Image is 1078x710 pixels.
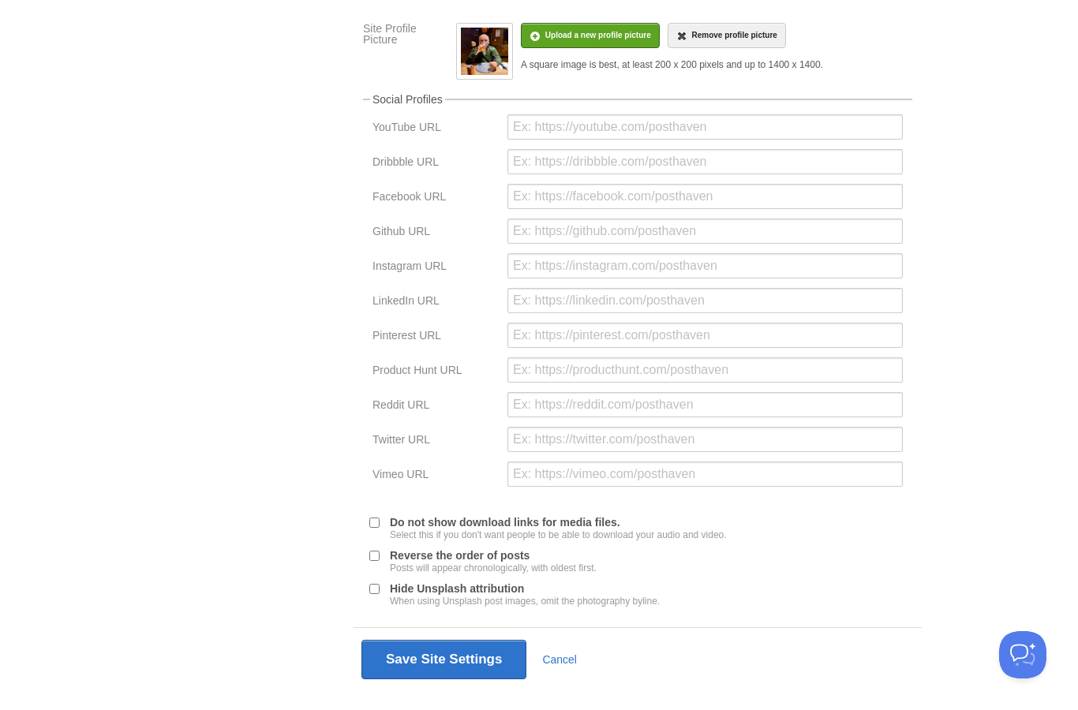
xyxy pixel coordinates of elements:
[390,530,727,540] div: Select this if you don't want people to be able to download your audio and video.
[390,517,727,540] label: Do not show download links for media files.
[507,114,903,140] input: Ex: https://youtube.com/posthaven
[372,330,498,345] label: Pinterest URL
[691,31,777,39] span: Remove profile picture
[507,253,903,278] input: Ex: https://instagram.com/posthaven
[507,392,903,417] input: Ex: https://reddit.com/posthaven
[372,121,498,136] label: YouTube URL
[372,434,498,449] label: Twitter URL
[507,219,903,244] input: Ex: https://github.com/posthaven
[668,23,786,48] a: Remove profile picture
[507,288,903,313] input: Ex: https://linkedin.com/posthaven
[372,260,498,275] label: Instagram URL
[372,156,498,171] label: Dribbble URL
[461,28,508,75] img: uploads%2F2025-08-23%2F14%2F112140%2FKLY5wSSo37y_tqkdRF9qnNkPROg%2Fs3ul97%2FIMG_1906.jpeg
[545,31,651,39] span: Upload a new profile picture
[372,469,498,484] label: Vimeo URL
[390,563,597,573] div: Posts will appear chronologically, with oldest first.
[390,596,660,606] div: When using Unsplash post images, omit the photography byline.
[361,640,526,679] button: Save Site Settings
[507,149,903,174] input: Ex: https://dribbble.com/posthaven
[372,295,498,310] label: LinkedIn URL
[507,427,903,452] input: Ex: https://twitter.com/posthaven
[999,631,1046,678] iframe: Help Scout Beacon - Open
[363,23,447,49] label: Site Profile Picture
[390,583,660,606] label: Hide Unsplash attribution
[521,60,823,69] div: A square image is best, at least 200 x 200 pixels and up to 1400 x 1400.
[507,323,903,348] input: Ex: https://pinterest.com/posthaven
[542,653,577,666] a: Cancel
[372,226,498,241] label: Github URL
[370,94,445,105] legend: Social Profiles
[372,191,498,206] label: Facebook URL
[507,461,903,487] input: Ex: https://vimeo.com/posthaven
[390,550,597,573] label: Reverse the order of posts
[372,364,498,379] label: Product Hunt URL
[507,184,903,209] input: Ex: https://facebook.com/posthaven
[372,399,498,414] label: Reddit URL
[507,357,903,383] input: Ex: https://producthunt.com/posthaven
